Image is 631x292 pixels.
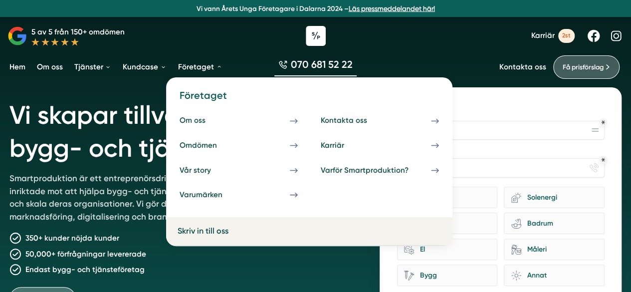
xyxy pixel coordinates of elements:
[315,110,444,131] a: Kontakta oss
[35,55,65,80] a: Om oss
[397,121,605,140] input: Företagsnamn
[499,62,546,72] a: Kontakta oss
[315,160,444,181] a: Varför Smartproduktion?
[558,29,575,42] span: 2st
[174,135,303,156] a: Omdömen
[178,225,306,238] a: Skriv in till oss
[531,31,554,40] span: Karriär
[179,116,228,125] div: Om oss
[397,108,605,119] label: Företagsnamn
[321,116,390,125] div: Kontakta oss
[7,55,27,80] a: Hem
[553,55,620,79] a: Få prisförslag
[9,87,357,172] h1: Vi skapar tillväxt för bygg- och tjänsteföretag
[9,172,282,227] p: Smartproduktion är ett entreprenörsdrivet bolag som är specifikt inriktade mot att hjälpa bygg- o...
[562,62,603,72] span: Få prisförslag
[601,120,605,124] div: Obligatoriskt
[321,141,367,150] div: Karriär
[291,58,353,72] span: 070 681 52 22
[25,264,145,276] p: Endast bygg- och tjänsteföretag
[174,89,445,110] h4: Företaget
[31,26,125,38] p: 5 av 5 från 150+ omdömen
[179,190,245,200] div: Varumärken
[121,55,168,80] a: Kundcase
[349,4,435,12] a: Läs pressmeddelandet här!
[531,29,575,42] a: Karriär 2st
[25,248,146,260] p: 50,000+ förfrågningar levererade
[179,141,239,150] div: Omdömen
[179,166,233,175] div: Vår story
[4,4,628,13] p: Vi vann Årets Unga Företagare i Dalarna 2024 –
[72,55,113,80] a: Tjänster
[321,166,431,175] div: Varför Smartproduktion?
[174,160,303,181] a: Vår story
[25,232,119,244] p: 350+ kunder nöjda kunder
[174,185,303,206] a: Varumärken
[601,158,605,162] div: Obligatoriskt
[174,110,303,131] a: Om oss
[315,135,444,156] a: Karriär
[176,55,224,80] a: Företaget
[397,146,605,157] label: Telefonnummer
[397,158,605,177] input: Telefonnummer
[274,58,357,77] a: 070 681 52 22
